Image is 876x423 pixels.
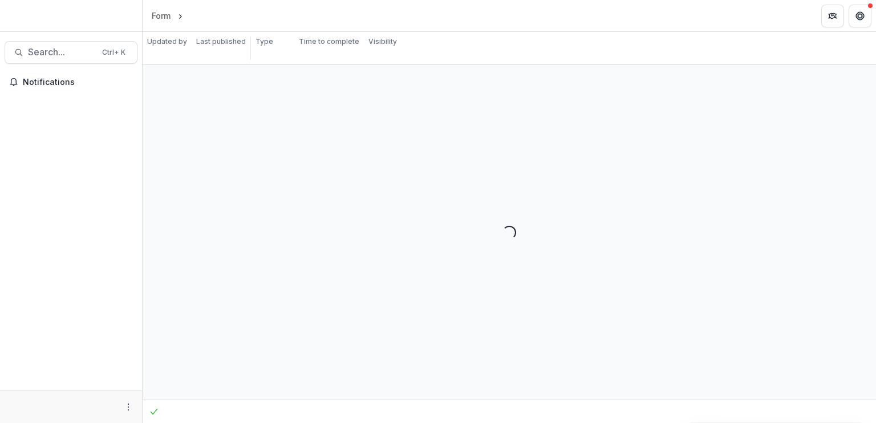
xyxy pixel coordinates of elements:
p: Visibility [368,36,397,47]
button: Search... [5,41,137,64]
nav: breadcrumb [147,7,234,24]
button: Get Help [849,5,871,27]
p: Type [255,36,273,47]
a: Form [147,7,175,24]
div: Ctrl + K [100,46,128,59]
p: Last published [196,36,246,47]
span: Search... [28,47,95,58]
button: Partners [821,5,844,27]
button: More [121,400,135,414]
p: Time to complete [299,36,359,47]
p: Updated by [147,36,187,47]
div: Form [152,10,171,22]
span: Notifications [23,78,133,87]
button: Notifications [5,73,137,91]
